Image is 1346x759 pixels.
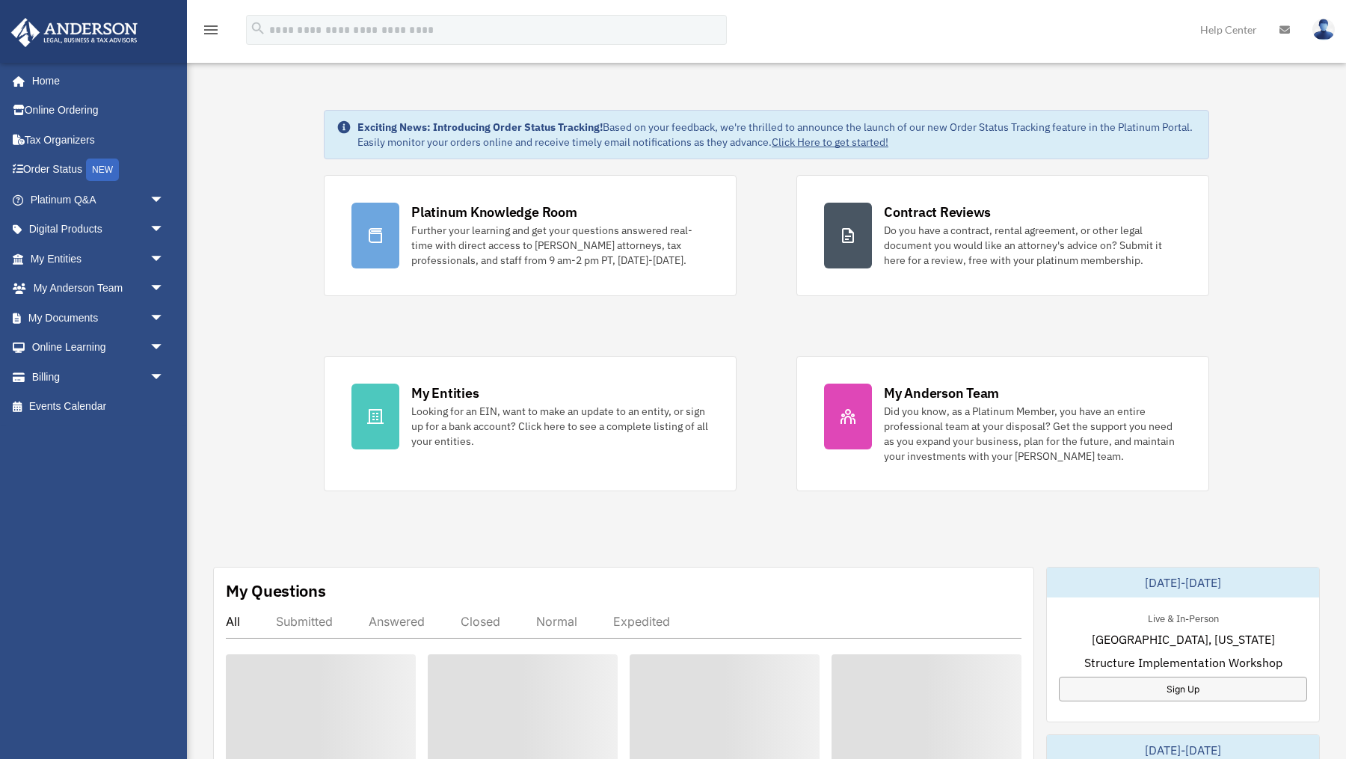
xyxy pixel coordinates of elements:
div: Platinum Knowledge Room [411,203,577,221]
div: My Anderson Team [884,384,999,402]
span: arrow_drop_down [150,333,179,363]
a: My Anderson Teamarrow_drop_down [10,274,187,304]
span: arrow_drop_down [150,215,179,245]
div: My Entities [411,384,479,402]
a: My Entities Looking for an EIN, want to make an update to an entity, or sign up for a bank accoun... [324,356,737,491]
strong: Exciting News: Introducing Order Status Tracking! [357,120,603,134]
div: Did you know, as a Platinum Member, you have an entire professional team at your disposal? Get th... [884,404,1181,464]
a: Order StatusNEW [10,155,187,185]
span: arrow_drop_down [150,185,179,215]
div: NEW [86,159,119,181]
img: User Pic [1312,19,1335,40]
div: Based on your feedback, we're thrilled to announce the launch of our new Order Status Tracking fe... [357,120,1196,150]
span: arrow_drop_down [150,274,179,304]
a: Online Learningarrow_drop_down [10,333,187,363]
a: Platinum Q&Aarrow_drop_down [10,185,187,215]
span: arrow_drop_down [150,362,179,393]
a: Online Ordering [10,96,187,126]
div: Live & In-Person [1136,609,1231,625]
div: Closed [461,614,500,629]
div: [DATE]-[DATE] [1047,568,1319,597]
a: Sign Up [1059,677,1307,701]
div: Answered [369,614,425,629]
a: Tax Organizers [10,125,187,155]
a: Contract Reviews Do you have a contract, rental agreement, or other legal document you would like... [796,175,1209,296]
div: All [226,614,240,629]
div: Do you have a contract, rental agreement, or other legal document you would like an attorney's ad... [884,223,1181,268]
img: Anderson Advisors Platinum Portal [7,18,142,47]
span: arrow_drop_down [150,244,179,274]
a: Click Here to get started! [772,135,888,149]
a: menu [202,26,220,39]
div: Contract Reviews [884,203,991,221]
div: My Questions [226,580,326,602]
span: [GEOGRAPHIC_DATA], [US_STATE] [1092,630,1275,648]
a: Home [10,66,179,96]
div: Looking for an EIN, want to make an update to an entity, or sign up for a bank account? Click her... [411,404,709,449]
span: Structure Implementation Workshop [1084,654,1282,672]
a: Platinum Knowledge Room Further your learning and get your questions answered real-time with dire... [324,175,737,296]
i: search [250,20,266,37]
a: My Anderson Team Did you know, as a Platinum Member, you have an entire professional team at your... [796,356,1209,491]
a: My Documentsarrow_drop_down [10,303,187,333]
i: menu [202,21,220,39]
div: Expedited [613,614,670,629]
a: Digital Productsarrow_drop_down [10,215,187,245]
a: Billingarrow_drop_down [10,362,187,392]
div: Submitted [276,614,333,629]
div: Further your learning and get your questions answered real-time with direct access to [PERSON_NAM... [411,223,709,268]
a: My Entitiesarrow_drop_down [10,244,187,274]
span: arrow_drop_down [150,303,179,334]
a: Events Calendar [10,392,187,422]
div: Normal [536,614,577,629]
